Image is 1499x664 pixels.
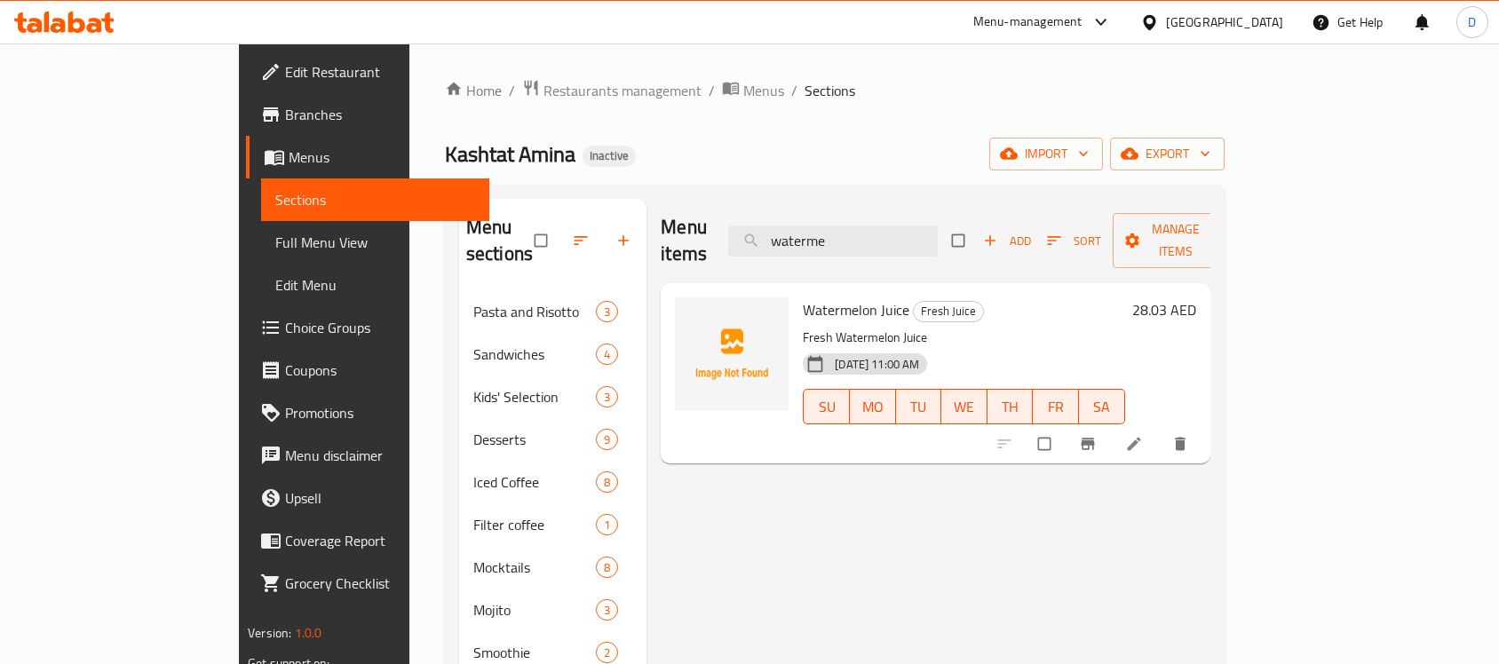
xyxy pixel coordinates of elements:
[604,221,646,260] button: Add section
[661,214,707,267] h2: Menu items
[1086,394,1118,420] span: SA
[275,232,475,253] span: Full Menu View
[285,317,475,338] span: Choice Groups
[596,301,618,322] div: items
[973,12,1083,33] div: Menu-management
[914,301,983,321] span: Fresh Juice
[597,559,617,576] span: 8
[941,224,979,257] span: Select section
[246,477,489,519] a: Upsell
[896,389,942,424] button: TU
[989,138,1103,170] button: import
[473,471,596,493] div: Iced Coffee
[596,386,618,407] div: items
[473,557,596,578] span: Mocktails
[1125,435,1146,453] a: Edit menu item
[473,642,596,663] span: Smoothie
[948,394,980,420] span: WE
[285,573,475,594] span: Grocery Checklist
[275,274,475,296] span: Edit Menu
[285,104,475,125] span: Branches
[473,301,596,322] span: Pasta and Risotto
[543,80,702,101] span: Restaurants management
[941,389,987,424] button: WE
[1127,218,1225,263] span: Manage items
[1040,394,1072,420] span: FR
[1003,143,1089,165] span: import
[459,589,647,631] div: Mojito3
[275,189,475,210] span: Sections
[811,394,843,420] span: SU
[459,375,647,418] div: Kids' Selection3
[445,134,575,174] span: Kashtat Amina
[803,327,1125,349] p: Fresh Watermelon Juice
[743,80,784,101] span: Menus
[791,80,797,101] li: /
[1166,12,1283,32] div: [GEOGRAPHIC_DATA]
[597,346,617,363] span: 4
[850,389,896,424] button: MO
[1468,12,1476,32] span: D
[583,148,636,163] span: Inactive
[987,389,1034,424] button: TH
[561,221,604,260] span: Sort sections
[246,306,489,349] a: Choice Groups
[828,356,926,373] span: [DATE] 11:00 AM
[261,264,489,306] a: Edit Menu
[473,344,596,365] span: Sandwiches
[246,136,489,178] a: Menus
[445,79,1225,102] nav: breadcrumb
[285,402,475,423] span: Promotions
[1027,427,1065,461] span: Select to update
[1033,389,1079,424] button: FR
[295,621,322,644] span: 1.0.0
[459,546,647,589] div: Mocktails8
[459,503,647,546] div: Filter coffee1
[1124,143,1210,165] span: export
[459,418,647,461] div: Desserts9
[473,514,596,535] span: Filter coffee
[597,304,617,320] span: 3
[473,599,596,621] span: Mojito
[979,227,1035,255] button: Add
[913,301,984,322] div: Fresh Juice
[979,227,1035,255] span: Add item
[709,80,715,101] li: /
[246,519,489,562] a: Coverage Report
[524,224,561,257] span: Select all sections
[289,146,475,168] span: Menus
[675,297,789,411] img: Watermelon Juice
[261,221,489,264] a: Full Menu View
[466,214,535,267] h2: Menu sections
[596,429,618,450] div: items
[803,389,850,424] button: SU
[597,431,617,448] span: 9
[597,602,617,619] span: 3
[1161,424,1203,463] button: delete
[857,394,889,420] span: MO
[246,434,489,477] a: Menu disclaimer
[597,474,617,491] span: 8
[803,296,909,323] span: Watermelon Juice
[246,349,489,391] a: Coupons
[285,445,475,466] span: Menu disclaimer
[1068,424,1111,463] button: Branch-specific-item
[805,80,855,101] span: Sections
[597,644,617,661] span: 2
[459,461,647,503] div: Iced Coffee8
[722,79,784,102] a: Menus
[597,389,617,406] span: 3
[285,530,475,551] span: Coverage Report
[509,80,515,101] li: /
[246,391,489,434] a: Promotions
[261,178,489,221] a: Sections
[1110,138,1225,170] button: export
[248,621,291,644] span: Version:
[473,386,596,407] span: Kids' Selection
[1132,297,1196,322] h6: 28.03 AED
[596,642,618,663] div: items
